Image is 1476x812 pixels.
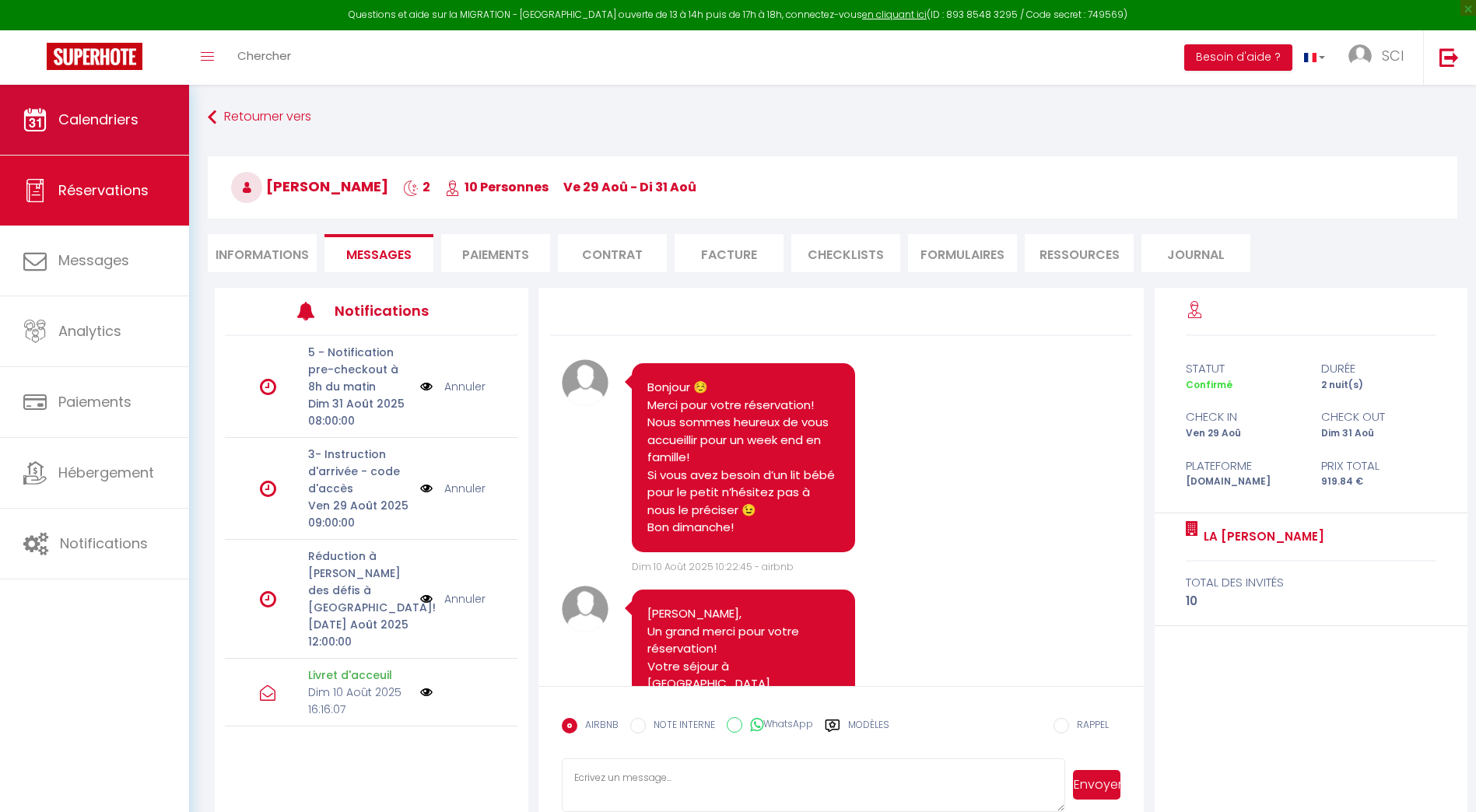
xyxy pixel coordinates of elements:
div: durée [1311,359,1446,378]
a: Annuler [444,590,486,607]
a: Chercher [226,30,303,85]
span: Chercher [237,47,291,64]
img: avatar.png [562,586,608,632]
span: Analytics [58,321,121,341]
p: Livret d'acceuil [308,667,410,684]
div: Prix total [1311,457,1446,475]
a: Annuler [444,480,486,497]
div: 2 nuit(s) [1311,378,1446,393]
div: [DOMAIN_NAME] [1176,474,1311,489]
p: [DATE] Août 2025 12:00:00 [308,616,410,650]
span: 10 Personnes [445,178,549,196]
span: Messages [346,246,412,264]
a: Retourner vers [208,103,1457,131]
li: Informations [208,234,317,272]
button: Envoyer [1073,770,1120,800]
div: 10 [1186,592,1436,611]
span: 2 [403,178,430,196]
span: Paiements [58,392,131,411]
div: 919.84 € [1311,474,1446,489]
li: Paiements [441,234,550,272]
label: NOTE INTERNE [646,718,715,735]
p: Dim 10 Août 2025 16:16:07 [308,684,410,718]
li: Contrat [558,234,667,272]
h3: Notifications [335,293,457,328]
div: Dim 31 Aoû [1311,426,1446,441]
span: Dim 10 Août 2025 10:22:45 - airbnb [632,560,794,573]
div: Plateforme [1176,457,1311,475]
span: Hébergement [58,463,154,482]
div: Ven 29 Aoû [1176,426,1311,441]
li: Facture [675,234,784,272]
li: FORMULAIRES [908,234,1017,272]
label: RAPPEL [1069,718,1109,735]
span: [PERSON_NAME] [231,177,388,196]
a: Annuler [444,378,486,395]
pre: Bonjour ☺️ Merci pour votre réservation! Nous sommes heureux de vous accueillir pour un week end ... [647,379,840,537]
img: logout [1439,47,1459,67]
p: Ven 29 Août 2025 09:00:00 [308,497,410,531]
li: Ressources [1025,234,1134,272]
li: Journal [1141,234,1250,272]
a: La [PERSON_NAME] [1198,527,1324,546]
p: Réduction à [PERSON_NAME] des défis à [GEOGRAPHIC_DATA]! [308,548,410,616]
img: NO IMAGE [420,480,433,497]
img: avatar.png [562,359,608,406]
img: ... [1348,44,1372,68]
label: WhatsApp [742,717,813,734]
div: check in [1176,408,1311,426]
span: SCI [1382,46,1404,65]
p: 5 - Notification pre-checkout à 8h du matin [308,344,410,395]
span: Messages [58,250,129,270]
li: CHECKLISTS [791,234,900,272]
img: NO IMAGE [420,590,433,607]
img: NO IMAGE [420,686,433,698]
div: total des invités [1186,573,1436,592]
span: Calendriers [58,110,138,129]
div: statut [1176,359,1311,378]
a: ... SCI [1337,30,1423,85]
span: ve 29 Aoû - di 31 Aoû [563,178,696,196]
span: Notifications [60,534,148,553]
div: check out [1311,408,1446,426]
label: Modèles [848,718,889,745]
a: en cliquant ici [862,8,927,21]
label: AIRBNB [577,718,619,735]
p: Dim 31 Août 2025 08:00:00 [308,395,410,429]
p: 3- Instruction d'arrivée - code d'accès [308,446,410,497]
img: Super Booking [47,43,142,70]
img: NO IMAGE [420,378,433,395]
span: Réservations [58,180,149,200]
button: Besoin d'aide ? [1184,44,1292,71]
span: Confirmé [1186,378,1232,391]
